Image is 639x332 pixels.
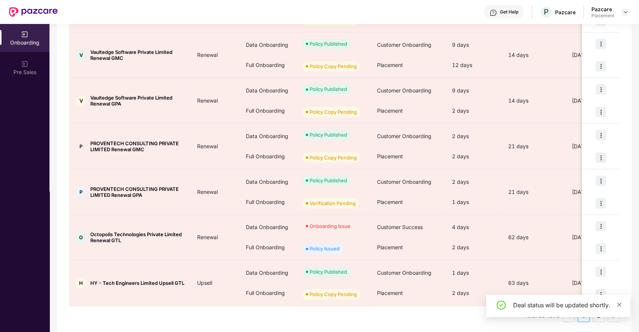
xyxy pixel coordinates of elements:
[566,279,622,287] div: [DATE]
[500,9,518,15] div: Get Help
[310,268,347,275] div: Policy Published
[596,176,606,186] img: icon
[21,31,28,38] img: svg+xml;base64,PHN2ZyB3aWR0aD0iMjAiIGhlaWdodD0iMjAiIHZpZXdCb3g9IjAgMCAyMCAyMCIgZmlsbD0ibm9uZSIgeG...
[240,172,296,192] div: Data Onboarding
[566,233,622,241] div: [DATE]
[310,199,356,207] div: Verification Pending
[377,269,431,276] span: Customer Onboarding
[377,87,431,94] span: Customer Onboarding
[75,277,87,289] div: H
[310,63,357,70] div: Policy Copy Pending
[377,42,431,48] span: Customer Onboarding
[21,60,28,68] img: svg+xml;base64,PHN2ZyB3aWR0aD0iMjAiIGhlaWdodD0iMjAiIHZpZXdCb3g9IjAgMCAyMCAyMCIgZmlsbD0ibm9uZSIgeG...
[310,222,350,230] div: Onboarding Issue
[75,49,87,61] div: V
[377,224,423,230] span: Customer Success
[566,142,622,150] div: [DATE]
[90,140,185,152] span: PROVENTECH CONSULTING PRIVATE LIMITED Renewal GMC
[596,243,606,254] img: icon
[446,217,502,237] div: 4 days
[502,97,566,105] div: 14 days
[489,9,497,16] img: svg+xml;base64,PHN2ZyBpZD0iSGVscC0zMngzMiIgeG1sbnM9Imh0dHA6Ly93d3cudzMub3JnLzIwMDAvc3ZnIiB3aWR0aD...
[377,62,403,68] span: Placement
[544,7,549,16] span: P
[596,198,606,208] img: icon
[75,232,87,243] div: O
[75,141,87,152] div: P
[446,35,502,55] div: 9 days
[446,237,502,258] div: 2 days
[191,189,224,195] span: Renewal
[377,107,403,114] span: Placement
[446,263,502,283] div: 1 days
[623,9,629,15] img: svg+xml;base64,PHN2ZyBpZD0iRHJvcGRvd24tMzJ4MzIiIHhtbG5zPSJodHRwOi8vd3d3LnczLm9yZy8yMDAwL3N2ZyIgd2...
[240,101,296,121] div: Full Onboarding
[240,55,296,75] div: Full Onboarding
[240,80,296,101] div: Data Onboarding
[596,266,606,277] img: icon
[240,217,296,237] div: Data Onboarding
[377,290,403,296] span: Placement
[555,9,576,16] div: Pazcare
[446,192,502,212] div: 1 days
[310,290,357,298] div: Policy Copy Pending
[502,142,566,150] div: 21 days
[377,153,403,159] span: Placement
[75,186,87,198] div: P
[75,95,87,106] div: V
[240,283,296,303] div: Full Onboarding
[502,188,566,196] div: 21 days
[240,146,296,167] div: Full Onboarding
[9,7,58,17] img: New Pazcare Logo
[446,55,502,75] div: 12 days
[596,107,606,117] img: icon
[591,6,614,13] div: Pazcare
[310,131,347,138] div: Policy Published
[446,146,502,167] div: 2 days
[596,289,606,299] img: icon
[596,39,606,49] img: icon
[446,80,502,101] div: 9 days
[377,244,403,250] span: Placement
[566,188,622,196] div: [DATE]
[310,108,357,116] div: Policy Copy Pending
[310,245,340,252] div: Policy Issued
[377,179,431,185] span: Customer Onboarding
[446,101,502,121] div: 2 days
[90,231,185,243] span: Octopolis Technologies Private Limited Renewal GTL
[446,172,502,192] div: 2 days
[617,302,622,307] span: close
[502,233,566,241] div: 62 days
[90,49,185,61] span: Vaultedge Software Private Limited Renewal GMC
[446,126,502,146] div: 2 days
[191,234,224,240] span: Renewal
[596,221,606,231] img: icon
[240,237,296,258] div: Full Onboarding
[240,126,296,146] div: Data Onboarding
[90,280,184,286] span: HY - Tech Engineers Limited Upsell GTL
[191,280,218,286] span: Upsell
[240,35,296,55] div: Data Onboarding
[310,85,347,93] div: Policy Published
[191,143,224,149] span: Renewal
[596,130,606,140] img: icon
[497,301,506,310] span: check-circle
[240,263,296,283] div: Data Onboarding
[566,51,622,59] div: [DATE]
[191,52,224,58] span: Renewal
[90,186,185,198] span: PROVENTECH CONSULTING PRIVATE LIMITED Renewal GPA
[310,40,347,48] div: Policy Published
[596,84,606,95] img: icon
[566,97,622,105] div: [DATE]
[596,61,606,71] img: icon
[90,95,185,107] span: Vaultedge Software Private Limited Renewal GPA
[513,301,621,310] div: Deal status will be updated shortly.
[191,97,224,104] span: Renewal
[377,199,403,205] span: Placement
[502,51,566,59] div: 14 days
[596,152,606,163] img: icon
[310,154,357,161] div: Policy Copy Pending
[310,177,347,184] div: Policy Published
[502,279,566,287] div: 63 days
[377,133,431,139] span: Customer Onboarding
